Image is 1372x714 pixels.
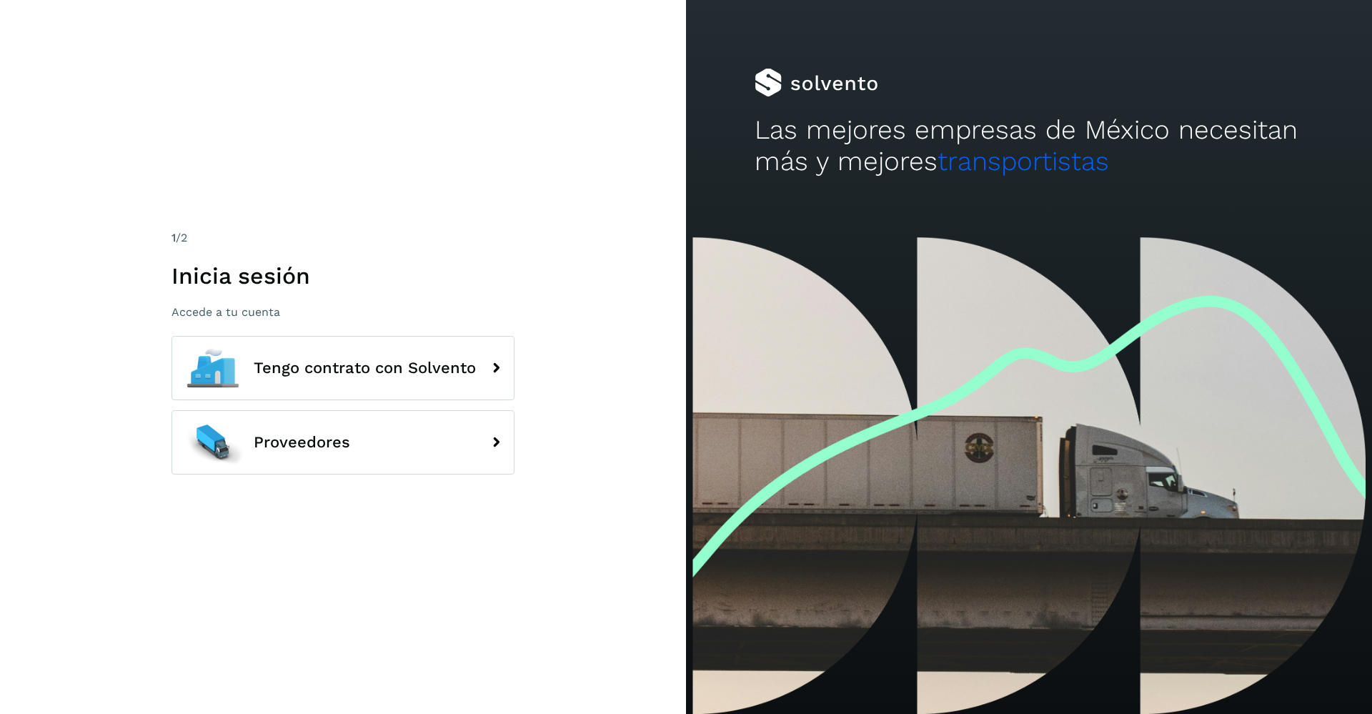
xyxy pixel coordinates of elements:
button: Tengo contrato con Solvento [171,336,514,400]
span: transportistas [938,146,1109,177]
button: Proveedores [171,410,514,475]
h1: Inicia sesión [171,262,514,289]
span: Tengo contrato con Solvento [254,360,476,377]
div: /2 [171,229,514,247]
h2: Las mejores empresas de México necesitan más y mejores [755,114,1303,178]
p: Accede a tu cuenta [171,305,514,319]
span: Proveedores [254,434,350,451]
span: 1 [171,231,176,244]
